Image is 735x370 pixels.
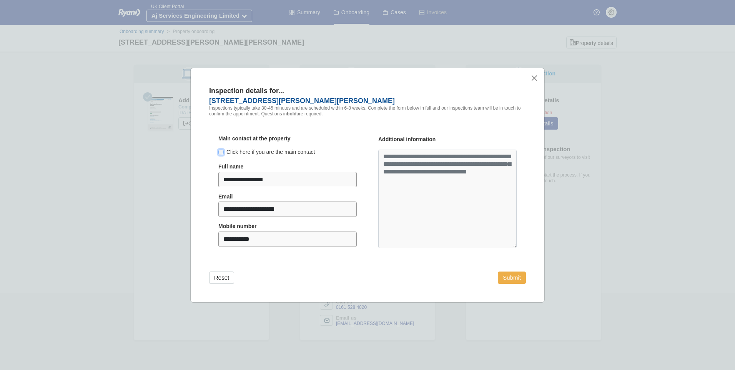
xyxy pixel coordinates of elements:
[530,74,538,82] button: close
[218,223,257,230] label: Mobile number
[218,163,243,170] label: Full name
[226,148,315,156] label: Click here if you are the main contact
[218,135,357,142] div: Main contact at the property
[287,111,296,117] b: bold
[218,193,233,200] label: Email
[209,87,517,95] div: Inspection details for...
[209,105,526,117] div: Inspections typically take 30-45 minutes and are scheduled within 6-8 weeks. Complete the form be...
[498,272,526,284] button: Submit
[209,97,526,105] div: [STREET_ADDRESS][PERSON_NAME][PERSON_NAME]
[378,135,517,143] div: Additional information
[209,272,234,284] button: Reset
